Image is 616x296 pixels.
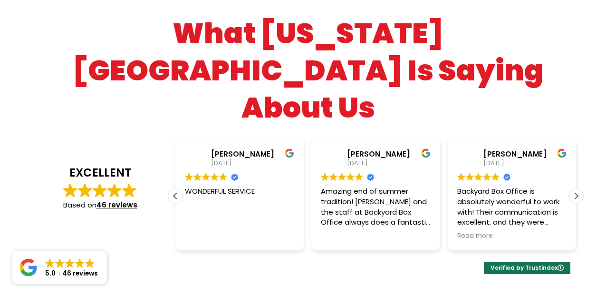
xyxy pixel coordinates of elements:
[338,173,346,181] img: Google
[185,148,204,168] img: Christine Lach profile picture
[421,148,431,158] img: Google
[168,189,183,203] div: Previous review
[466,173,474,181] img: Google
[491,173,500,181] img: Google
[347,159,430,168] div: [DATE]
[457,186,567,227] div: Backyard Box Office is absolutely wonderful to work with! Their communication is excellent, and t...
[557,148,567,158] img: Google
[63,200,137,210] span: Based on
[211,159,294,168] div: [DATE]
[202,173,210,181] img: Google
[483,149,567,159] div: [PERSON_NAME]
[346,173,355,181] img: Google
[107,183,122,197] img: Google
[42,165,158,181] strong: EXCELLENT
[93,183,107,197] img: Google
[355,173,363,181] img: Google
[483,159,567,168] div: [DATE]
[12,251,107,284] a: Close GoogleGoogleGoogleGoogleGoogle 5.046 reviews
[474,173,482,181] img: Google
[185,173,193,181] img: Google
[484,262,570,274] div: Verified by Trustindex
[569,189,583,203] div: Next review
[457,232,493,241] span: Read more
[185,186,294,227] div: WONDERFUL SERVICE
[193,173,202,181] img: Google
[219,173,227,181] img: Google
[96,200,137,210] a: 46 reviews
[32,15,584,126] h1: What [US_STATE][GEOGRAPHIC_DATA] Is Saying About Us
[122,183,136,197] img: Google
[483,173,491,181] img: Google
[457,148,476,168] img: Ethan Haines profile picture
[211,173,219,181] img: Google
[285,148,294,158] img: Google
[321,148,340,168] img: Megan Holmes profile picture
[63,183,77,197] img: Google
[78,183,92,197] img: Google
[321,186,430,227] div: Amazing end of summer tradition! [PERSON_NAME] and the staff at Backyard Box Office always does a...
[74,214,126,230] img: Google
[211,149,294,159] div: [PERSON_NAME]
[329,173,337,181] img: Google
[347,149,430,159] div: [PERSON_NAME]
[457,173,465,181] img: Google
[321,173,329,181] img: Google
